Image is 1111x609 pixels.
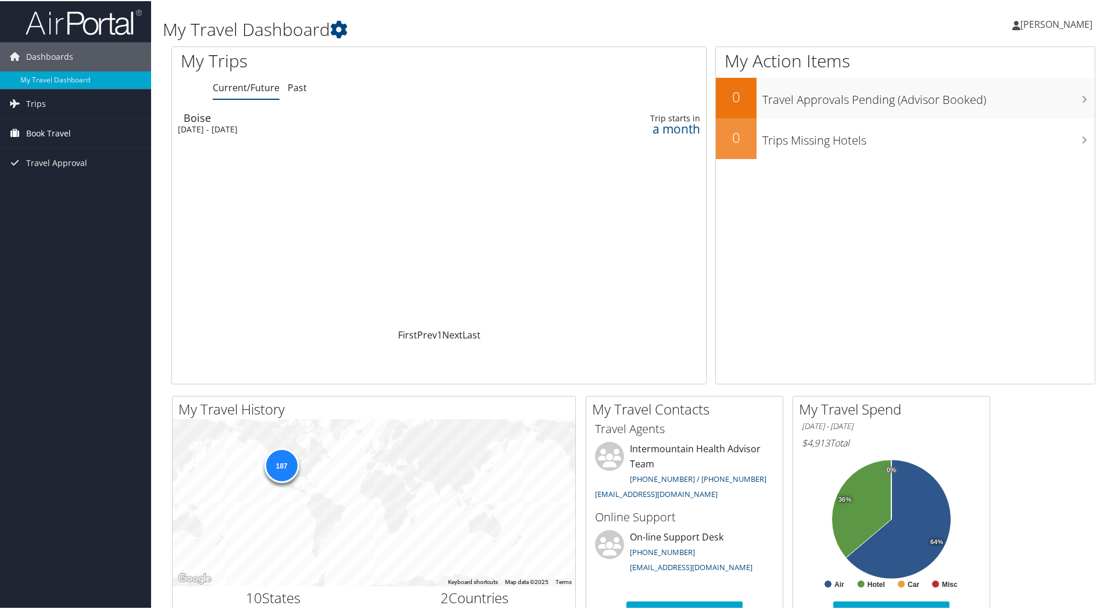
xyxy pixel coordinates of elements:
[595,508,774,524] h3: Online Support
[417,327,437,340] a: Prev
[184,111,509,122] div: Boise
[802,435,830,448] span: $4,913
[288,80,307,93] a: Past
[1020,17,1092,30] span: [PERSON_NAME]
[213,80,279,93] a: Current/Future
[799,398,990,418] h2: My Travel Spend
[505,578,549,584] span: Map data ©2025
[178,123,503,134] div: [DATE] - [DATE]
[630,561,752,571] a: [EMAIL_ADDRESS][DOMAIN_NAME]
[762,85,1095,107] h3: Travel Approvals Pending (Advisor Booked)
[26,147,87,176] span: Travel Approval
[383,587,567,607] h2: Countries
[595,420,774,436] h3: Travel Agents
[448,577,498,585] button: Keyboard shortcuts
[181,48,475,72] h1: My Trips
[930,538,943,545] tspan: 64%
[440,587,449,606] span: 2
[716,77,1095,117] a: 0Travel Approvals Pending (Advisor Booked)
[868,579,885,588] text: Hotel
[834,579,844,588] text: Air
[264,447,299,482] div: 187
[802,435,981,448] h6: Total
[630,473,766,483] a: [PHONE_NUMBER] / [PHONE_NUMBER]
[716,48,1095,72] h1: My Action Items
[716,86,757,106] h2: 0
[589,441,780,503] li: Intermountain Health Advisor Team
[942,579,958,588] text: Misc
[26,41,73,70] span: Dashboards
[398,327,417,340] a: First
[163,16,790,41] h1: My Travel Dashboard
[577,122,700,133] div: a month
[595,488,718,498] a: [EMAIL_ADDRESS][DOMAIN_NAME]
[175,570,214,585] img: Google
[887,466,896,473] tspan: 0%
[463,327,481,340] a: Last
[442,327,463,340] a: Next
[26,118,71,147] span: Book Travel
[175,570,214,585] a: Open this area in Google Maps (opens a new window)
[908,579,919,588] text: Car
[246,587,262,606] span: 10
[589,529,780,576] li: On-line Support Desk
[716,127,757,146] h2: 0
[178,398,575,418] h2: My Travel History
[762,125,1095,147] h3: Trips Missing Hotels
[181,587,365,607] h2: States
[716,117,1095,158] a: 0Trips Missing Hotels
[1012,6,1104,41] a: [PERSON_NAME]
[577,112,700,122] div: Trip starts in
[555,578,572,584] a: Terms (opens in new tab)
[802,420,981,431] h6: [DATE] - [DATE]
[838,495,851,502] tspan: 36%
[26,8,142,35] img: airportal-logo.png
[437,327,442,340] a: 1
[26,88,46,117] span: Trips
[592,398,783,418] h2: My Travel Contacts
[630,546,695,556] a: [PHONE_NUMBER]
